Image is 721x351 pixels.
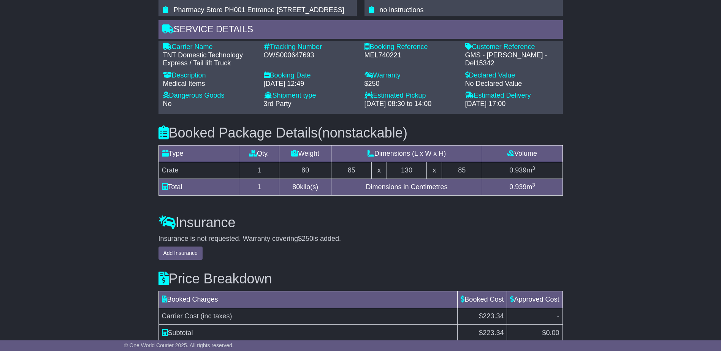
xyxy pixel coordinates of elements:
[364,100,458,108] div: [DATE] 08:30 to 14:00
[364,43,458,51] div: Booking Reference
[158,271,563,286] h3: Price Breakdown
[239,145,279,162] td: Qty.
[364,51,458,60] div: MEL740221
[158,162,239,179] td: Crate
[239,162,279,179] td: 1
[264,43,357,51] div: Tracking Number
[442,162,482,179] td: 85
[465,71,558,80] div: Declared Value
[158,324,458,341] td: Subtotal
[532,165,535,171] sup: 3
[158,247,203,260] button: Add Insurance
[507,291,563,308] td: Approved Cost
[364,80,458,88] div: $250
[483,329,504,337] span: 223.34
[331,179,482,195] td: Dimensions in Centimetres
[279,179,331,195] td: kilo(s)
[509,183,526,191] span: 0.939
[387,162,427,179] td: 130
[279,145,331,162] td: Weight
[158,179,239,195] td: Total
[264,80,357,88] div: [DATE] 12:49
[479,312,504,320] span: $223.34
[292,183,300,191] span: 80
[427,162,442,179] td: x
[372,162,387,179] td: x
[201,312,232,320] span: (inc taxes)
[482,162,563,179] td: m
[158,125,563,141] h3: Booked Package Details
[158,215,563,230] h3: Insurance
[264,51,357,60] div: OWS000647693
[162,312,199,320] span: Carrier Cost
[331,162,372,179] td: 85
[264,92,357,100] div: Shipment type
[557,312,559,320] span: -
[507,324,563,341] td: $
[532,182,535,188] sup: 3
[158,20,563,41] div: Service Details
[458,324,507,341] td: $
[264,71,357,80] div: Booking Date
[318,125,407,141] span: (nonstackable)
[158,145,239,162] td: Type
[465,100,558,108] div: [DATE] 17:00
[163,51,256,68] div: TNT Domestic Technology Express / Tail lift Truck
[465,51,558,68] div: GMS - [PERSON_NAME] - Del15342
[163,100,172,108] span: No
[509,166,526,174] span: 0.939
[158,291,458,308] td: Booked Charges
[163,92,256,100] div: Dangerous Goods
[465,43,558,51] div: Customer Reference
[174,6,344,14] span: Pharmacy Store PH001 Entrance [STREET_ADDRESS]
[163,80,256,88] div: Medical Items
[482,179,563,195] td: m
[482,145,563,162] td: Volume
[364,71,458,80] div: Warranty
[458,291,507,308] td: Booked Cost
[331,145,482,162] td: Dimensions (L x W x H)
[380,6,424,14] span: no instructions
[264,100,292,108] span: 3rd Party
[279,162,331,179] td: 80
[546,329,559,337] span: 0.00
[163,71,256,80] div: Description
[465,80,558,88] div: No Declared Value
[239,179,279,195] td: 1
[298,235,313,242] span: $250
[465,92,558,100] div: Estimated Delivery
[158,235,563,243] div: Insurance is not requested. Warranty covering is added.
[163,43,256,51] div: Carrier Name
[364,92,458,100] div: Estimated Pickup
[124,342,234,348] span: © One World Courier 2025. All rights reserved.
